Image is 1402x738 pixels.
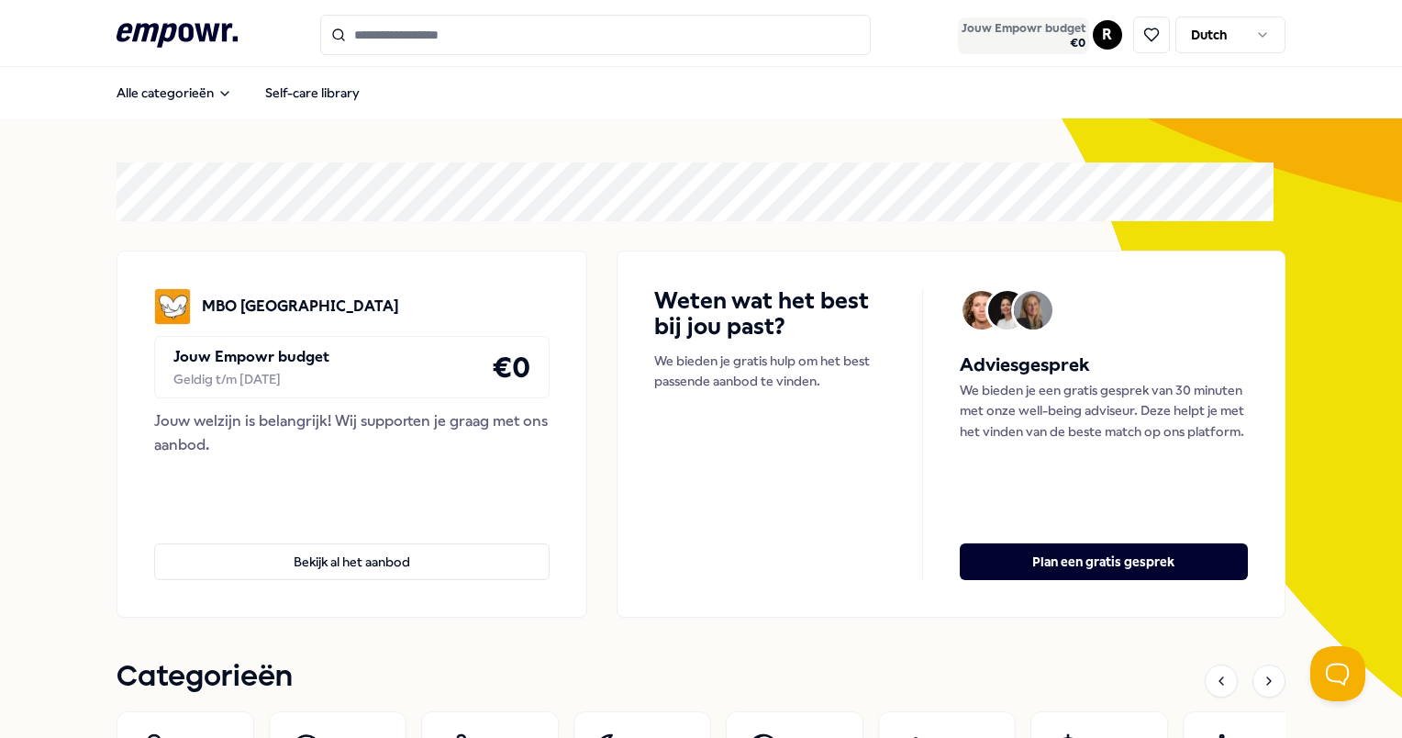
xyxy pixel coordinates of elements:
div: Geldig t/m [DATE] [173,369,329,389]
div: Jouw welzijn is belangrijk! Wij supporten je graag met ons aanbod. [154,409,550,456]
h4: Weten wat het best bij jou past? [654,288,885,340]
h5: Adviesgesprek [960,351,1248,380]
nav: Main [102,74,374,111]
h1: Categorieën [117,654,293,700]
button: R [1093,20,1122,50]
span: € 0 [962,36,1085,50]
input: Search for products, categories or subcategories [320,15,871,55]
p: We bieden je een gratis gesprek van 30 minuten met onze well-being adviseur. Deze helpt je met he... [960,380,1248,442]
button: Jouw Empowr budget€0 [958,17,1089,54]
p: MBO [GEOGRAPHIC_DATA] [202,295,399,319]
img: Avatar [1014,291,1052,330]
button: Plan een gratis gesprek [960,543,1248,580]
p: We bieden je gratis hulp om het best passende aanbod te vinden. [654,351,885,392]
button: Alle categorieën [102,74,247,111]
img: Avatar [962,291,1001,330]
span: Jouw Empowr budget [962,21,1085,36]
iframe: Help Scout Beacon - Open [1310,646,1365,701]
img: MBO Amersfoort [154,288,191,325]
p: Jouw Empowr budget [173,345,329,369]
h4: € 0 [492,344,530,390]
a: Jouw Empowr budget€0 [954,16,1093,54]
button: Bekijk al het aanbod [154,543,550,580]
a: Bekijk al het aanbod [154,514,550,580]
img: Avatar [988,291,1027,330]
a: Self-care library [250,74,374,111]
